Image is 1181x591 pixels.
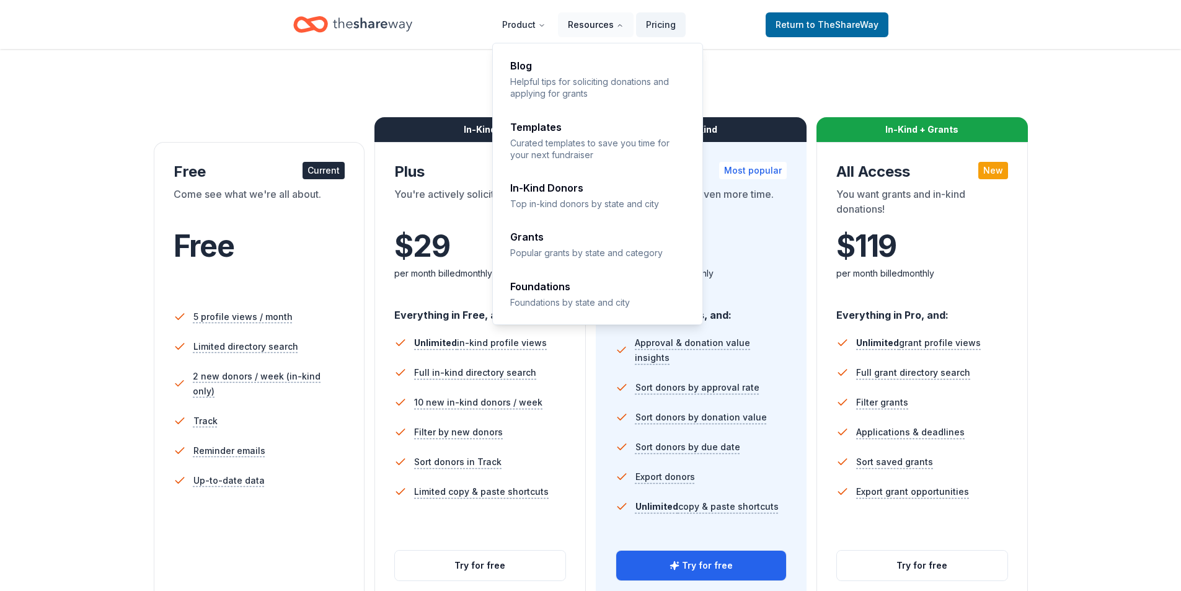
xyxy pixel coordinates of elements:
[193,473,265,488] span: Up-to-date data
[836,162,1008,182] div: All Access
[394,187,566,221] div: You're actively soliciting donations.
[856,484,969,499] span: Export grant opportunities
[510,282,686,291] div: Foundations
[193,309,293,324] span: 5 profile views / month
[635,469,695,484] span: Export donors
[174,228,234,264] span: Free
[510,198,686,210] p: Top in-kind donors by state and city
[414,484,549,499] span: Limited copy & paste shortcuts
[414,425,503,440] span: Filter by new donors
[635,501,678,512] span: Unlimited
[856,425,965,440] span: Applications & deadlines
[766,12,888,37] a: Returnto TheShareWay
[836,297,1008,323] div: Everything in Pro, and:
[503,274,694,316] a: FoundationsFoundations by state and city
[856,337,899,348] span: Unlimited
[836,229,896,264] span: $ 119
[193,369,345,399] span: 2 new donors / week (in-kind only)
[856,365,970,380] span: Full grant directory search
[503,53,694,107] a: BlogHelpful tips for soliciting donations and applying for grants
[510,137,686,161] p: Curated templates to save you time for your next fundraiser
[414,337,547,348] span: in-kind profile views
[636,12,686,37] a: Pricing
[414,395,542,410] span: 10 new in-kind donors / week
[719,162,787,179] div: Most popular
[374,117,586,142] div: In-Kind
[510,183,686,193] div: In-Kind Donors
[776,17,878,32] span: Return
[303,162,345,179] div: Current
[414,365,536,380] span: Full in-kind directory search
[174,187,345,221] div: Come see what we're all about.
[510,232,686,242] div: Grants
[394,266,566,281] div: per month billed monthly
[193,414,218,429] span: Track
[293,10,412,39] a: Home
[510,296,686,308] p: Foundations by state and city
[635,501,779,512] span: copy & paste shortcuts
[493,43,704,326] div: Resources
[510,61,686,71] div: Blog
[394,229,449,264] span: $ 29
[492,10,686,39] nav: Main
[836,266,1008,281] div: per month billed monthly
[395,551,565,580] button: Try for free
[492,12,555,37] button: Product
[510,247,686,259] p: Popular grants by state and category
[414,455,502,469] span: Sort donors in Track
[616,551,787,580] button: Try for free
[807,19,878,30] span: to TheShareWay
[394,162,566,182] div: Plus
[414,337,457,348] span: Unlimited
[503,176,694,217] a: In-Kind DonorsTop in-kind donors by state and city
[193,443,265,458] span: Reminder emails
[635,410,767,425] span: Sort donors by donation value
[503,224,694,266] a: GrantsPopular grants by state and category
[856,337,981,348] span: grant profile views
[510,76,686,100] p: Helpful tips for soliciting donations and applying for grants
[558,12,634,37] button: Resources
[816,117,1028,142] div: In-Kind + Grants
[837,551,1007,580] button: Try for free
[978,162,1008,179] div: New
[510,122,686,132] div: Templates
[836,187,1008,221] div: You want grants and in-kind donations!
[394,297,566,323] div: Everything in Free, and:
[174,162,345,182] div: Free
[635,380,759,395] span: Sort donors by approval rate
[856,455,933,469] span: Sort saved grants
[503,115,694,169] a: TemplatesCurated templates to save you time for your next fundraiser
[635,335,787,365] span: Approval & donation value insights
[635,440,740,455] span: Sort donors by due date
[193,339,298,354] span: Limited directory search
[856,395,908,410] span: Filter grants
